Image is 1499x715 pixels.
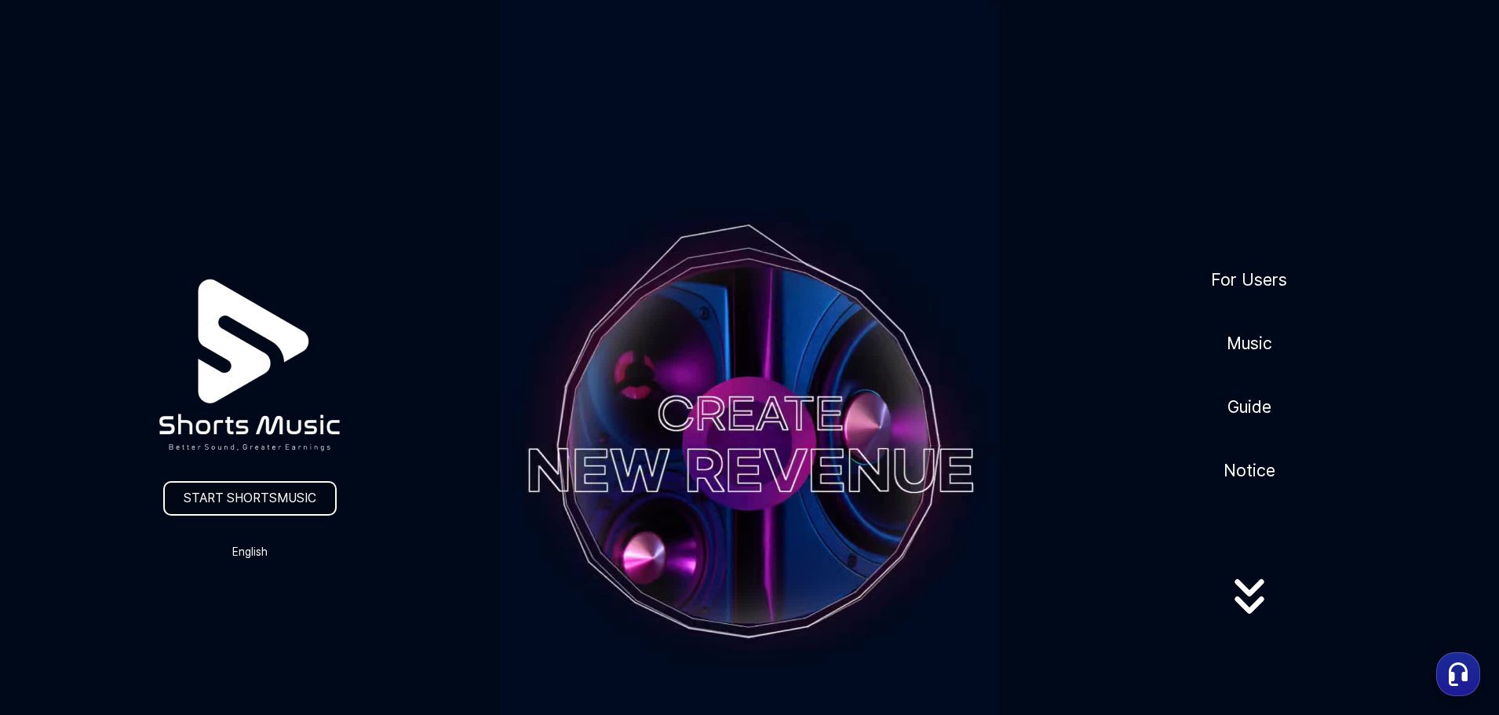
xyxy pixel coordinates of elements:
[5,498,104,537] a: Home
[232,521,271,534] span: Settings
[1220,324,1278,363] a: Music
[1221,388,1278,426] a: Guide
[40,521,67,534] span: Home
[1205,261,1293,299] a: For Users
[212,541,287,563] button: English
[130,522,177,534] span: Messages
[1217,451,1282,490] a: Notice
[163,481,337,516] a: START SHORTSMUSIC
[202,498,301,537] a: Settings
[104,498,202,537] a: Messages
[121,237,378,494] img: logo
